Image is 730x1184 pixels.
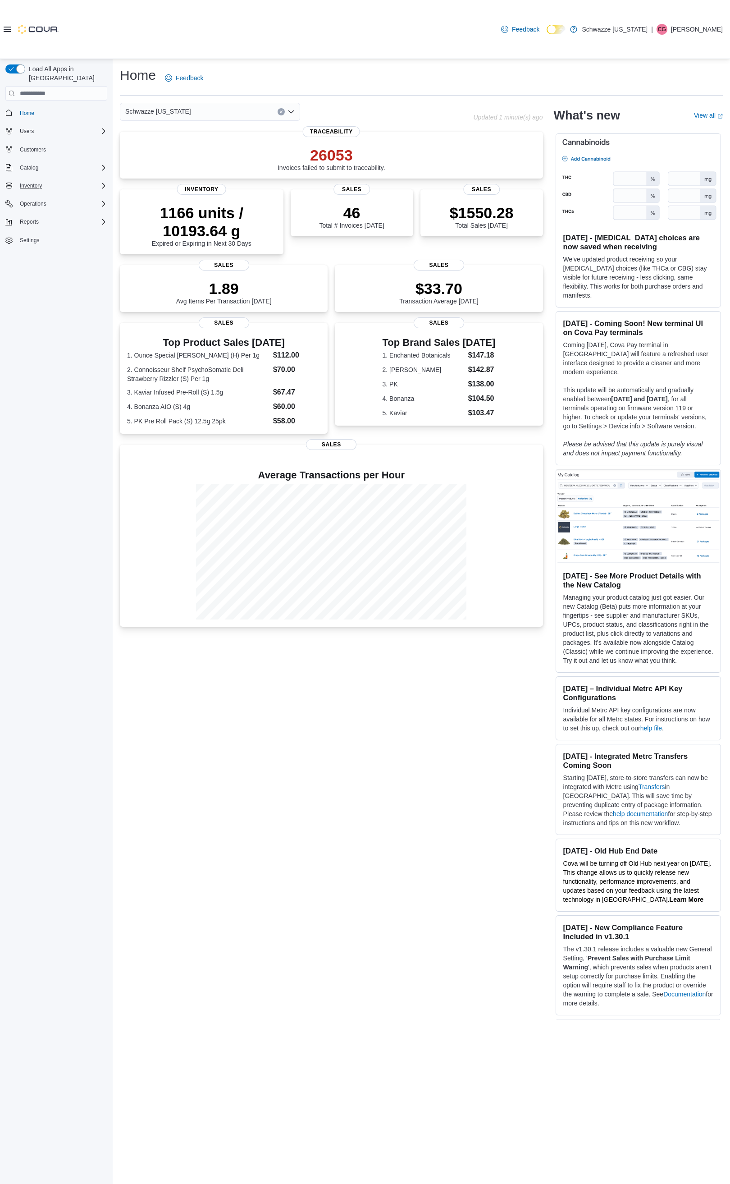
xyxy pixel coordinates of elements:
[582,24,648,35] p: Schwazze [US_STATE]
[127,365,269,383] dt: 2. Connoisseur Shelf PsychoSomatic Deli Strawberry Rizzler (S) Per 1g
[717,114,723,119] svg: External link
[563,860,712,903] span: Cova will be turning off Old Hub next year on [DATE]. This change allows us to quickly release ne...
[333,184,370,195] span: Sales
[2,179,111,192] button: Inventory
[547,25,566,34] input: Dark Mode
[177,184,226,195] span: Inventory
[563,846,713,855] h3: [DATE] - Old Hub End Date
[383,337,496,348] h3: Top Brand Sales [DATE]
[20,218,39,225] span: Reports
[2,234,111,247] button: Settings
[16,126,107,137] span: Users
[383,408,465,418] dt: 5. Kaviar
[563,593,713,665] p: Managing your product catalog just got easier. Our new Catalog (Beta) puts more information at yo...
[463,184,500,195] span: Sales
[563,752,713,770] h3: [DATE] - Integrated Metrc Transfers Coming Soon
[658,24,666,35] span: CG
[16,234,107,246] span: Settings
[199,260,249,271] span: Sales
[127,204,276,247] div: Expired or Expiring in Next 30 Days
[20,182,42,189] span: Inventory
[20,128,34,135] span: Users
[663,991,706,998] a: Documentation
[199,317,249,328] span: Sales
[20,164,38,171] span: Catalog
[468,408,496,418] dd: $103.47
[497,20,543,38] a: Feedback
[554,108,620,123] h2: What's new
[613,810,668,817] a: help documentation
[306,439,356,450] span: Sales
[16,235,43,246] a: Settings
[273,364,320,375] dd: $70.00
[563,319,713,337] h3: [DATE] - Coming Soon! New terminal UI on Cova Pay terminals
[563,773,713,827] p: Starting [DATE], store-to-store transfers can now be integrated with Metrc using in [GEOGRAPHIC_D...
[25,64,107,83] span: Load All Apps in [GEOGRAPHIC_DATA]
[16,162,42,173] button: Catalog
[20,110,34,117] span: Home
[319,204,384,222] p: 46
[414,260,464,271] span: Sales
[611,395,667,403] strong: [DATE] and [DATE]
[127,402,269,411] dt: 4. Bonanza AIO (S) 4g
[414,317,464,328] span: Sales
[473,114,543,121] p: Updated 1 minute(s) ago
[16,144,107,155] span: Customers
[563,340,713,376] p: Coming [DATE], Cova Pay terminal in [GEOGRAPHIC_DATA] will feature a refreshed user interface des...
[563,571,713,589] h3: [DATE] - See More Product Details with the New Catalog
[2,161,111,174] button: Catalog
[287,108,295,115] button: Open list of options
[20,200,46,207] span: Operations
[563,441,703,457] em: Please be advised that this update is purely visual and does not impact payment functionality.
[127,351,269,360] dt: 1. Ounce Special [PERSON_NAME] (H) Per 1g
[512,25,539,34] span: Feedback
[2,197,111,210] button: Operations
[273,401,320,412] dd: $60.00
[127,417,269,426] dt: 5. PK Pre Roll Pack (S) 12.5g 25pk
[127,204,276,240] p: 1166 units / 10193.64 g
[563,684,713,702] h3: [DATE] – Individual Metrc API Key Configurations
[2,106,111,119] button: Home
[2,216,111,228] button: Reports
[670,896,703,903] a: Learn More
[278,108,285,115] button: Clear input
[640,725,662,732] a: help file
[18,25,59,34] img: Cova
[273,416,320,427] dd: $58.00
[16,144,50,155] a: Customers
[303,126,360,137] span: Traceability
[16,198,107,209] span: Operations
[383,351,465,360] dt: 1. Enchanted Botanicals
[273,387,320,398] dd: $67.47
[450,204,514,222] p: $1550.28
[671,24,723,35] p: [PERSON_NAME]
[468,350,496,361] dd: $147.18
[399,280,479,305] div: Transaction Average [DATE]
[16,107,107,118] span: Home
[651,24,653,35] p: |
[468,393,496,404] dd: $104.50
[16,216,107,227] span: Reports
[176,73,203,83] span: Feedback
[278,146,385,171] div: Invoices failed to submit to traceability.
[563,255,713,300] p: We've updated product receiving so your [MEDICAL_DATA] choices (like THCa or CBG) stay visible fo...
[563,923,713,941] h3: [DATE] - New Compliance Feature Included in v1.30.1
[563,955,690,971] strong: Prevent Sales with Purchase Limit Warning
[16,126,37,137] button: Users
[20,237,39,244] span: Settings
[127,470,536,481] h4: Average Transactions per Hour
[120,66,156,84] h1: Home
[5,102,107,270] nav: Complex example
[161,69,207,87] a: Feedback
[563,706,713,733] p: Individual Metrc API key configurations are now available for all Metrc states. For instructions ...
[2,125,111,138] button: Users
[468,364,496,375] dd: $142.87
[563,385,713,431] p: This update will be automatically and gradually enabled between , for all terminals operating on ...
[694,112,723,119] a: View allExternal link
[2,143,111,156] button: Customers
[20,146,46,153] span: Customers
[319,204,384,229] div: Total # Invoices [DATE]
[127,337,320,348] h3: Top Product Sales [DATE]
